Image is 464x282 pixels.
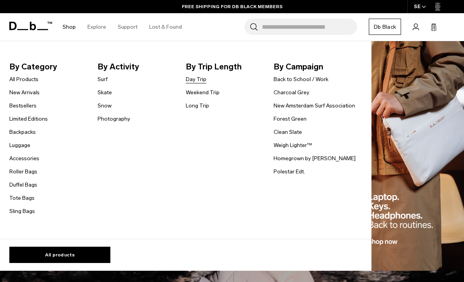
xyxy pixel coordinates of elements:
a: Bestsellers [9,102,37,110]
a: Accessories [9,154,39,163]
a: Shop [63,13,76,41]
a: Sling Bags [9,207,35,215]
a: Weigh Lighter™ [274,141,312,149]
a: New Amsterdam Surf Association [274,102,355,110]
a: Forest Green [274,115,307,123]
a: Polestar Edt. [274,168,305,176]
a: Clean Slate [274,128,302,136]
a: Roller Bags [9,168,37,176]
a: Luggage [9,141,30,149]
a: Charcoal Grey [274,88,309,97]
a: Support [118,13,138,41]
a: Db Black [369,19,401,35]
a: Limited Editions [9,115,48,123]
a: Weekend Trip [186,88,220,97]
span: By Activity [98,61,182,73]
a: Backpacks [9,128,36,136]
a: Homegrown by [PERSON_NAME] [274,154,356,163]
span: By Campaign [274,61,358,73]
a: Back to School / Work [274,75,328,83]
span: By Trip Length [186,61,270,73]
span: By Category [9,61,94,73]
a: Surf [98,75,108,83]
a: All Products [9,75,38,83]
a: Tote Bags [9,194,35,202]
a: Snow [98,102,112,110]
a: Lost & Found [149,13,182,41]
a: Day Trip [186,75,206,83]
a: Explore [87,13,106,41]
nav: Main Navigation [57,13,188,41]
a: New Arrivals [9,88,40,97]
a: Long Trip [186,102,209,110]
a: FREE SHIPPING FOR DB BLACK MEMBERS [182,3,283,10]
img: Db [372,41,464,271]
a: Duffel Bags [9,181,37,189]
a: Photography [98,115,130,123]
a: All products [9,247,110,263]
a: Skate [98,88,112,97]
